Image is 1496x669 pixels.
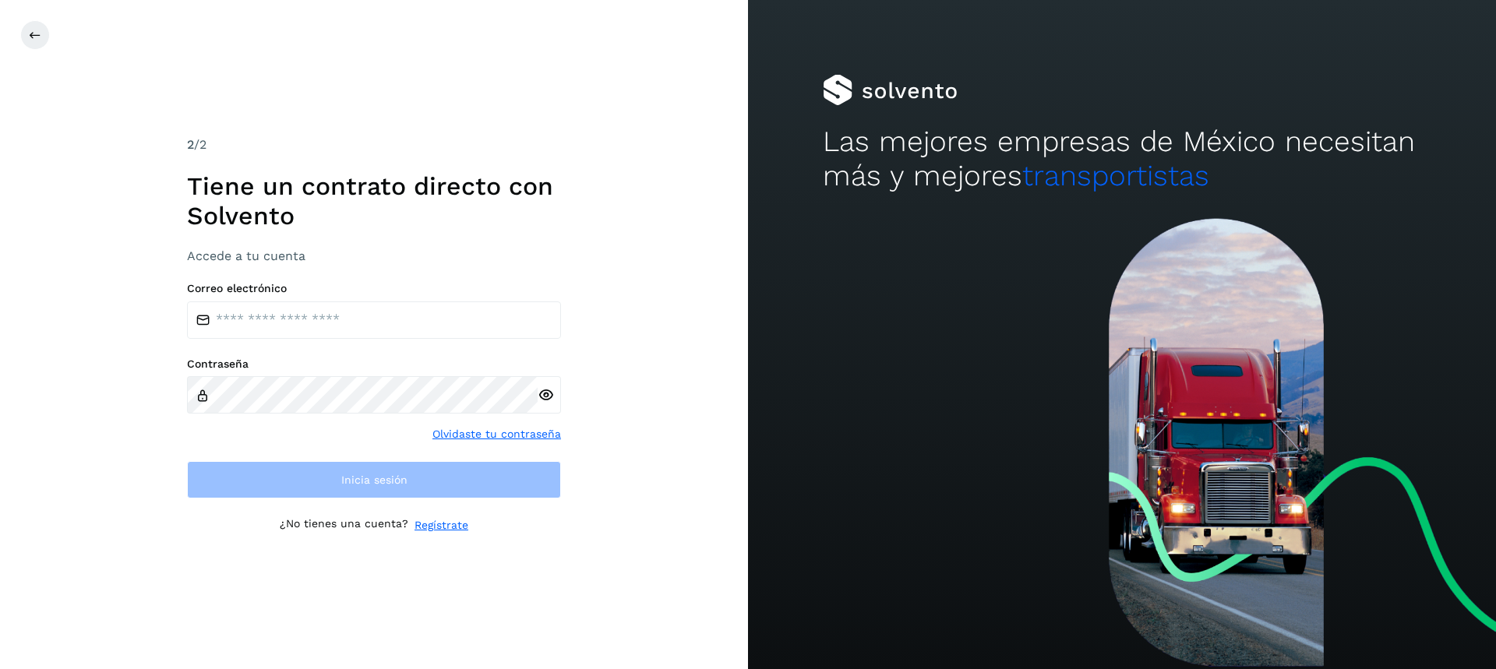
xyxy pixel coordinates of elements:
[187,171,561,231] h1: Tiene un contrato directo con Solvento
[187,137,194,152] span: 2
[187,357,561,371] label: Contraseña
[187,248,561,263] h3: Accede a tu cuenta
[823,125,1421,194] h2: Las mejores empresas de México necesitan más y mejores
[280,517,408,533] p: ¿No tienes una cuenta?
[1022,159,1209,192] span: transportistas
[415,517,468,533] a: Regístrate
[187,461,561,498] button: Inicia sesión
[187,282,561,295] label: Correo electrónico
[187,136,561,154] div: /2
[341,474,408,485] span: Inicia sesión
[432,426,561,442] a: Olvidaste tu contraseña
